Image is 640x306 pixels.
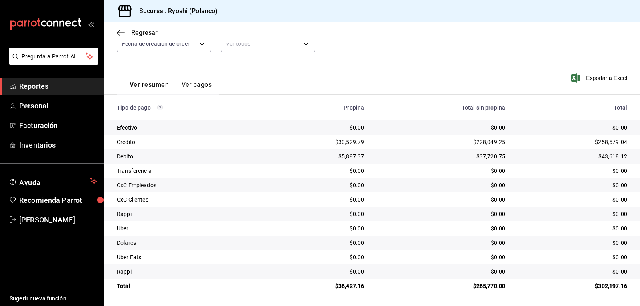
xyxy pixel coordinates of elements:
[377,196,505,204] div: $0.00
[117,196,260,204] div: CxC Clientes
[273,104,364,111] div: Propina
[19,140,97,150] span: Inventarios
[518,167,627,175] div: $0.00
[117,29,158,36] button: Regresar
[273,282,364,290] div: $36,427.16
[518,104,627,111] div: Total
[117,124,260,132] div: Efectivo
[377,224,505,232] div: $0.00
[273,181,364,189] div: $0.00
[377,124,505,132] div: $0.00
[19,214,97,225] span: [PERSON_NAME]
[117,224,260,232] div: Uber
[377,282,505,290] div: $265,770.00
[182,81,212,94] button: Ver pagos
[273,124,364,132] div: $0.00
[518,282,627,290] div: $302,197.16
[273,167,364,175] div: $0.00
[273,268,364,276] div: $0.00
[273,152,364,160] div: $5,897.37
[377,239,505,247] div: $0.00
[518,152,627,160] div: $43,618.12
[273,196,364,204] div: $0.00
[19,120,97,131] span: Facturación
[19,176,87,186] span: Ayuda
[377,152,505,160] div: $37,720.75
[133,6,218,16] h3: Sucursal: Ryoshi (Polanco)
[377,268,505,276] div: $0.00
[518,268,627,276] div: $0.00
[6,58,98,66] a: Pregunta a Parrot AI
[221,35,315,52] div: Ver todos
[518,181,627,189] div: $0.00
[273,210,364,218] div: $0.00
[117,210,260,218] div: Rappi
[273,224,364,232] div: $0.00
[19,195,97,206] span: Recomienda Parrot
[273,253,364,261] div: $0.00
[130,81,169,94] button: Ver resumen
[131,29,158,36] span: Regresar
[10,294,97,303] span: Sugerir nueva función
[122,40,191,48] span: Fecha de creación de orden
[19,81,97,92] span: Reportes
[518,253,627,261] div: $0.00
[518,138,627,146] div: $258,579.04
[88,21,94,27] button: open_drawer_menu
[273,138,364,146] div: $30,529.79
[117,268,260,276] div: Rappi
[377,253,505,261] div: $0.00
[377,181,505,189] div: $0.00
[22,52,86,61] span: Pregunta a Parrot AI
[572,73,627,83] button: Exportar a Excel
[117,253,260,261] div: Uber Eats
[130,81,212,94] div: navigation tabs
[377,210,505,218] div: $0.00
[19,100,97,111] span: Personal
[9,48,98,65] button: Pregunta a Parrot AI
[117,104,260,111] div: Tipo de pago
[518,196,627,204] div: $0.00
[377,138,505,146] div: $228,049.25
[117,152,260,160] div: Debito
[117,239,260,247] div: Dolares
[117,138,260,146] div: Credito
[377,167,505,175] div: $0.00
[518,124,627,132] div: $0.00
[518,239,627,247] div: $0.00
[518,210,627,218] div: $0.00
[518,224,627,232] div: $0.00
[273,239,364,247] div: $0.00
[117,181,260,189] div: CxC Empleados
[117,167,260,175] div: Transferencia
[377,104,505,111] div: Total sin propina
[117,282,260,290] div: Total
[157,105,163,110] svg: Los pagos realizados con Pay y otras terminales son montos brutos.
